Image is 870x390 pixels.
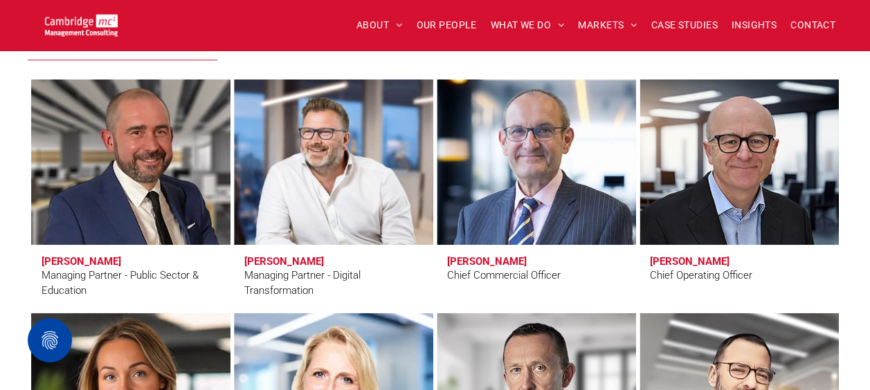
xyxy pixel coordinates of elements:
a: CONTACT [783,15,842,36]
h3: [PERSON_NAME] [42,255,121,268]
a: Andrew Fleming | Chief Operating Officer | Cambridge Management Consulting [640,79,839,245]
a: ABOUT [350,15,410,36]
a: MARKETS [571,15,644,36]
a: OUR PEOPLE [409,15,483,36]
div: Chief Operating Officer [650,268,752,284]
a: CASE STUDIES [644,15,725,36]
a: Craig Cheney | Managing Partner - Public Sector & Education [31,79,230,245]
div: Managing Partner - Public Sector & Education [42,268,220,299]
h3: [PERSON_NAME] [244,255,324,268]
img: Go to Homepage [45,14,118,37]
div: Managing Partner - Digital Transformation [244,268,423,299]
a: Stuart Curzon | Chief Commercial Officer | Cambridge Management Consulting [437,79,636,245]
a: INSIGHTS [725,15,783,36]
a: WHAT WE DO [484,15,572,36]
div: Chief Commercial Officer [447,268,561,284]
h3: [PERSON_NAME] [447,255,527,268]
a: Digital Transformation | Simon Crimp | Managing Partner - Digital Transformation [234,79,433,245]
a: Your Business Transformed | Cambridge Management Consulting [45,16,118,30]
h3: [PERSON_NAME] [650,255,729,268]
